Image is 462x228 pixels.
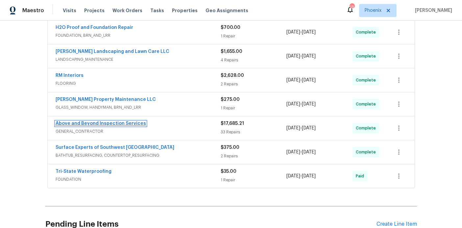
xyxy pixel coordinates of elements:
a: Tri-State Waterproofing [56,169,111,174]
div: 1 Repair [221,177,287,183]
span: Paid [356,173,367,179]
span: $17,685.21 [221,121,244,126]
div: 33 Repairs [221,129,287,135]
a: [PERSON_NAME] Landscaping and Lawn Care LLC [56,49,169,54]
span: Projects [84,7,105,14]
span: Phoenix [365,7,381,14]
span: $35.00 [221,169,236,174]
span: [DATE] [286,30,300,34]
span: - [286,53,316,59]
span: $700.00 [221,25,240,30]
span: Geo Assignments [206,7,248,14]
span: - [286,149,316,155]
div: Create Line Item [377,221,417,227]
span: Complete [356,77,378,83]
span: FLOORING [56,80,221,87]
span: FOUNDATION [56,176,221,183]
span: Complete [356,125,378,131]
span: $1,655.00 [221,49,242,54]
span: [DATE] [286,78,300,82]
span: - [286,125,316,131]
span: LANDSCAPING_MAINTENANCE [56,56,221,63]
span: - [286,101,316,107]
a: H2O Proof and Foundation Repair [56,25,133,30]
span: [DATE] [286,150,300,154]
span: Work Orders [112,7,142,14]
span: BATHTUB_RESURFACING, COUNTERTOP_RESURFACING [56,152,221,159]
span: $375.00 [221,145,239,150]
span: Complete [356,149,378,155]
span: [DATE] [302,174,316,178]
span: [DATE] [302,54,316,58]
a: Surface Experts of Southwest [GEOGRAPHIC_DATA] [56,145,174,150]
span: $275.00 [221,97,240,102]
span: [DATE] [302,78,316,82]
span: [DATE] [286,102,300,106]
span: [DATE] [302,150,316,154]
div: 4 Repairs [221,57,287,63]
a: [PERSON_NAME] Property Maintenance LLC [56,97,156,102]
span: Tasks [150,8,164,13]
div: 2 Repairs [221,81,287,87]
div: 2 Repairs [221,153,287,159]
span: Visits [63,7,76,14]
div: 13 [350,4,354,11]
span: [DATE] [302,102,316,106]
div: 1 Repair [221,33,287,39]
a: RM Interiors [56,73,84,78]
span: $2,628.00 [221,73,244,78]
span: Complete [356,53,378,59]
span: [DATE] [286,54,300,58]
span: [DATE] [286,174,300,178]
span: GLASS_WINDOW, HANDYMAN, BRN_AND_LRR [56,104,221,111]
span: Maestro [22,7,44,14]
span: Complete [356,101,378,107]
span: GENERAL_CONTRACTOR [56,128,221,135]
span: Complete [356,29,378,35]
div: 1 Repair [221,105,287,111]
span: FOUNDATION, BRN_AND_LRR [56,32,221,39]
span: [DATE] [302,30,316,34]
span: - [286,29,316,35]
span: [PERSON_NAME] [412,7,452,14]
a: Above and Beyond Inspection Services [56,121,146,126]
span: Properties [172,7,198,14]
span: - [286,173,316,179]
span: [DATE] [286,126,300,130]
span: - [286,77,316,83]
span: [DATE] [302,126,316,130]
